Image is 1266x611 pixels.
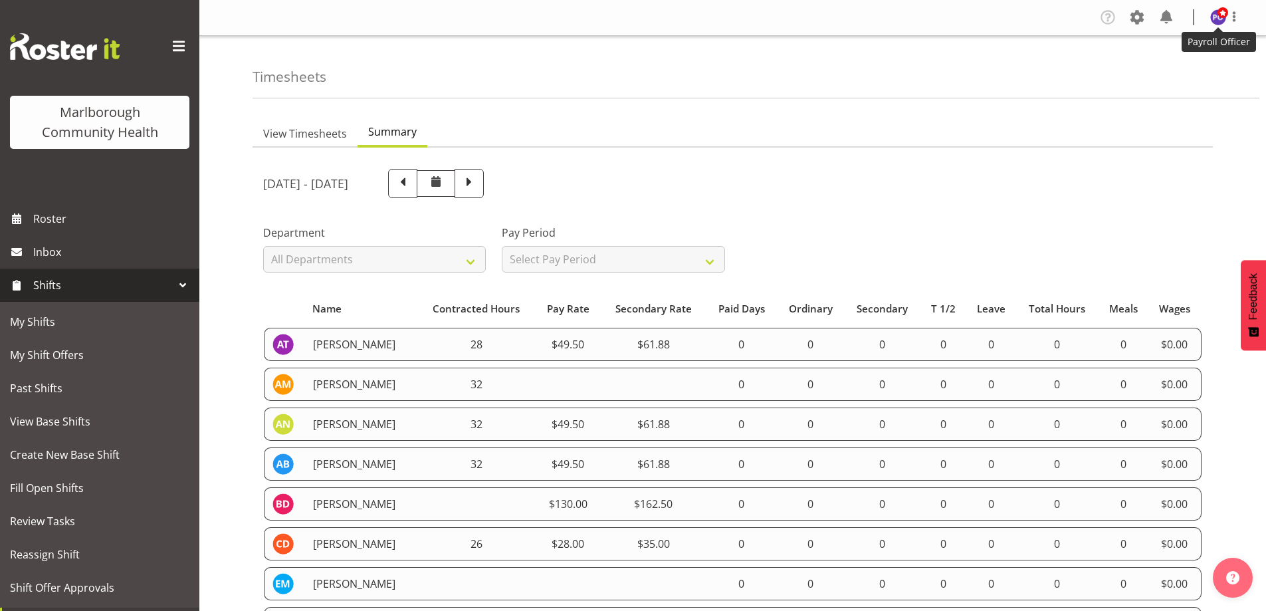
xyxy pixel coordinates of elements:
span: Inbox [33,242,193,262]
td: 0 [1016,408,1099,441]
td: 0 [966,328,1016,361]
span: Reassign Shift [10,545,189,564]
td: $0.00 [1148,567,1202,600]
td: [PERSON_NAME] [305,368,418,401]
td: 0 [845,408,920,441]
td: 0 [920,408,966,441]
img: agnes-tyson11836.jpg [272,334,294,355]
td: 0 [777,408,845,441]
td: 0 [1098,567,1148,600]
a: My Shift Offers [3,338,196,372]
td: $61.88 [601,328,706,361]
td: 32 [418,408,535,441]
a: Review Tasks [3,505,196,538]
span: Review Tasks [10,511,189,531]
td: 0 [1098,368,1148,401]
td: 0 [1016,487,1099,521]
h4: Timesheets [253,69,326,84]
td: $49.50 [535,408,601,441]
td: 0 [966,567,1016,600]
td: 0 [777,567,845,600]
span: Shifts [33,275,173,295]
td: [PERSON_NAME] [305,408,418,441]
td: 0 [1098,408,1148,441]
td: $130.00 [535,487,601,521]
img: Rosterit website logo [10,33,120,60]
a: Fill Open Shifts [3,471,196,505]
td: $0.00 [1148,527,1202,560]
span: Past Shifts [10,378,189,398]
td: 0 [1098,447,1148,481]
span: My Shift Offers [10,345,189,365]
td: 0 [966,447,1016,481]
td: $35.00 [601,527,706,560]
td: [PERSON_NAME] [305,328,418,361]
span: Contracted Hours [433,301,520,316]
td: 0 [1098,328,1148,361]
span: Leave [977,301,1005,316]
img: alysia-newman-woods11835.jpg [272,414,294,435]
a: Past Shifts [3,372,196,405]
span: Fill Open Shifts [10,478,189,498]
td: 0 [1016,368,1099,401]
td: 0 [777,328,845,361]
td: $61.88 [601,408,706,441]
td: 0 [845,487,920,521]
td: 0 [706,567,776,600]
td: 0 [777,527,845,560]
td: $61.88 [601,447,706,481]
span: Ordinary [789,301,833,316]
td: [PERSON_NAME] [305,447,418,481]
span: T 1/2 [931,301,956,316]
img: cordelia-davies11838.jpg [272,533,294,554]
td: 0 [706,447,776,481]
td: 0 [966,487,1016,521]
img: andrew-brooks11834.jpg [272,453,294,475]
td: $0.00 [1148,408,1202,441]
label: Department [263,225,486,241]
label: Pay Period [502,225,724,241]
img: emily-marfell11879.jpg [272,573,294,594]
span: Create New Base Shift [10,445,189,465]
td: 0 [845,567,920,600]
td: $0.00 [1148,447,1202,481]
div: Marlborough Community Health [23,102,176,142]
td: 0 [920,487,966,521]
td: 26 [418,527,535,560]
td: 0 [966,408,1016,441]
span: Shift Offer Approvals [10,578,189,598]
img: alexandra-madigan11823.jpg [272,374,294,395]
td: 0 [1098,487,1148,521]
a: Reassign Shift [3,538,196,571]
span: Roster [33,209,193,229]
td: $0.00 [1148,487,1202,521]
td: 0 [966,368,1016,401]
span: View Timesheets [263,126,347,142]
td: 0 [845,447,920,481]
span: Secondary Rate [615,301,692,316]
td: 0 [706,408,776,441]
td: 0 [920,527,966,560]
td: 0 [845,527,920,560]
a: Shift Offer Approvals [3,571,196,604]
td: 0 [920,368,966,401]
td: [PERSON_NAME] [305,487,418,521]
span: Wages [1159,301,1190,316]
td: $0.00 [1148,368,1202,401]
td: 0 [777,487,845,521]
td: 0 [706,328,776,361]
span: Pay Rate [547,301,589,316]
img: help-xxl-2.png [1226,571,1239,584]
td: 0 [1098,527,1148,560]
td: 0 [920,567,966,600]
span: Feedback [1247,273,1259,320]
td: $0.00 [1148,328,1202,361]
td: 0 [966,527,1016,560]
td: 0 [706,368,776,401]
span: Paid Days [718,301,765,316]
td: $28.00 [535,527,601,560]
a: My Shifts [3,305,196,338]
a: View Base Shifts [3,405,196,438]
td: [PERSON_NAME] [305,527,418,560]
td: 32 [418,368,535,401]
